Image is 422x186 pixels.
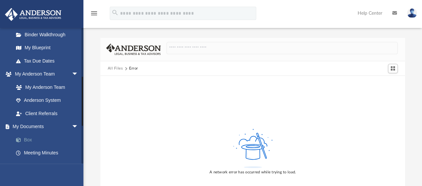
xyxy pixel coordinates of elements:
a: Box [9,133,88,146]
div: A network error has occurred while trying to load. [209,169,296,175]
i: search [111,9,119,16]
a: My Blueprint [9,41,85,55]
img: User Pic [407,8,417,18]
span: arrow_drop_down [72,120,85,134]
a: My Anderson Team [9,81,82,94]
input: Search files and folders [166,42,398,55]
i: menu [90,9,98,17]
button: All Files [108,66,123,72]
a: Meeting Minutes [9,146,88,160]
a: Forms Library [9,159,85,173]
a: My Documentsarrow_drop_down [5,120,88,133]
span: arrow_drop_down [72,68,85,81]
a: Client Referrals [9,107,85,120]
a: menu [90,13,98,17]
div: Error [129,66,138,72]
a: Anderson System [9,94,85,107]
a: Tax Due Dates [9,54,88,68]
img: Anderson Advisors Platinum Portal [3,8,63,21]
button: Switch to Grid View [388,64,398,73]
a: My Anderson Teamarrow_drop_down [5,68,85,81]
a: Binder Walkthrough [9,28,88,41]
